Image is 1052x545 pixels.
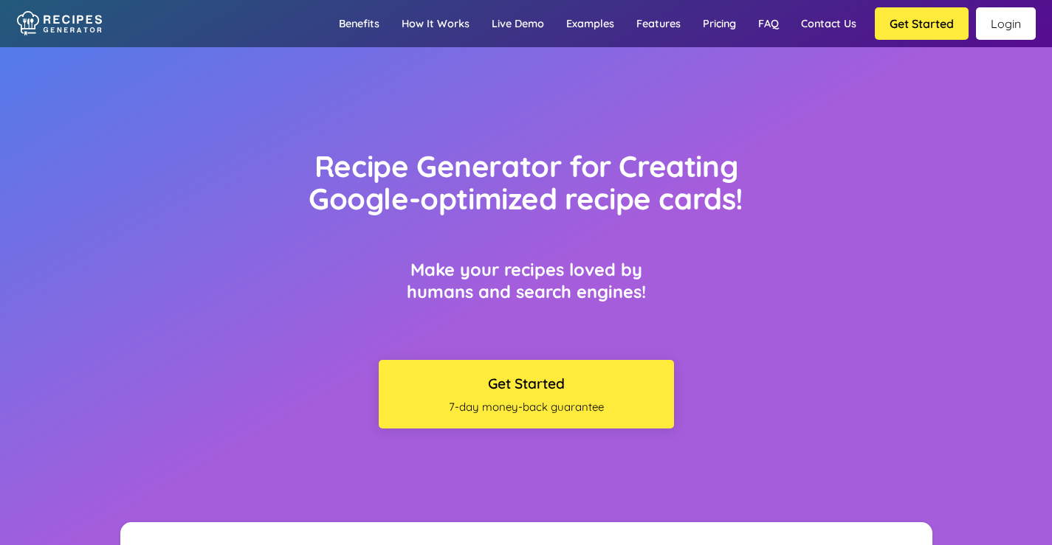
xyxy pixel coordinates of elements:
a: Live demo [481,2,555,45]
a: Pricing [692,2,747,45]
a: How it works [391,2,481,45]
span: 7-day money-back guarantee [386,400,667,414]
a: Examples [555,2,625,45]
h3: Make your recipes loved by humans and search engines! [379,258,674,302]
button: Get Started7-day money-back guarantee [379,360,674,428]
h1: Recipe Generator for Creating Google-optimized recipe cards! [278,150,775,215]
a: Features [625,2,692,45]
button: Get Started [875,7,969,40]
a: Contact us [790,2,867,45]
a: Login [976,7,1036,40]
a: Benefits [328,2,391,45]
a: FAQ [747,2,790,45]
